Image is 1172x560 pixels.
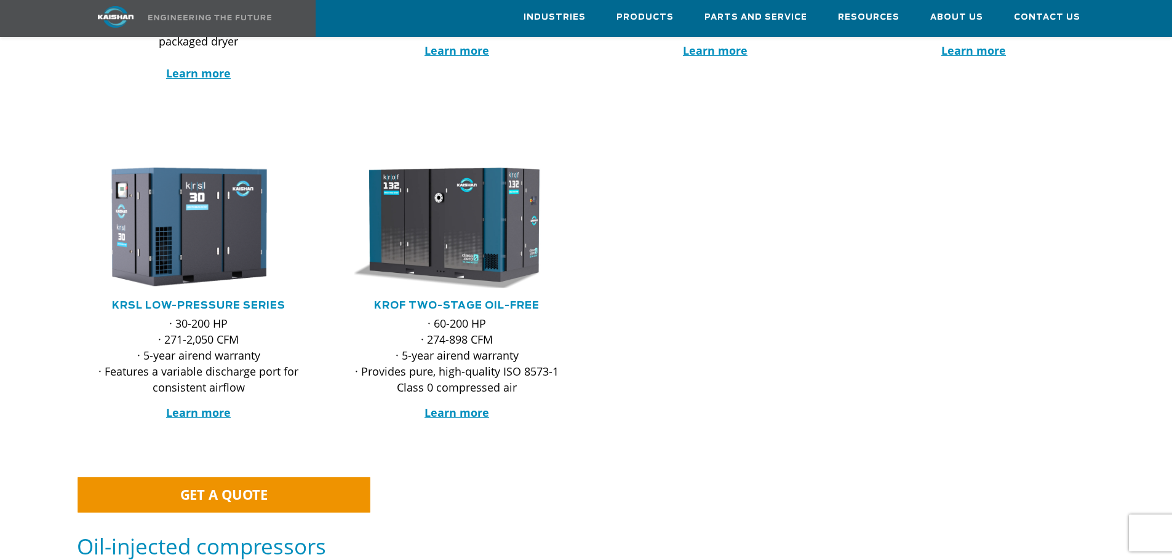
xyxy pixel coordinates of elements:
span: GET A QUOTE [180,485,268,503]
a: Learn more [166,405,231,420]
img: kaishan logo [70,6,162,28]
span: Products [616,10,674,25]
a: Learn more [166,66,231,81]
img: Engineering the future [148,15,271,20]
span: Industries [524,10,586,25]
a: Parts and Service [704,1,807,34]
span: Contact Us [1014,10,1080,25]
a: About Us [930,1,983,34]
a: Learn more [941,43,1006,58]
a: GET A QUOTE [78,477,370,512]
a: Learn more [425,43,489,58]
span: Resources [838,10,899,25]
a: Industries [524,1,586,34]
a: Learn more [683,43,747,58]
a: Contact Us [1014,1,1080,34]
img: krsl30 [80,164,299,290]
p: · 60-200 HP · 274-898 CFM · 5-year airend warranty · Provides pure, high-quality ISO 8573-1 Class... [348,315,567,395]
a: KRSL Low-Pressure Series [112,301,285,310]
span: About Us [930,10,983,25]
a: KROF TWO-STAGE OIL-FREE [374,301,540,310]
div: krof132 [348,164,567,290]
span: Parts and Service [704,10,807,25]
div: krsl30 [89,164,308,290]
p: · 30-200 HP · 271-2,050 CFM · 5-year airend warranty · Features a variable discharge port for con... [89,315,308,395]
a: Learn more [425,405,489,420]
a: Resources [838,1,899,34]
a: Products [616,1,674,34]
img: krof132 [338,164,557,290]
h5: Oil-injected compressors [77,532,1096,560]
